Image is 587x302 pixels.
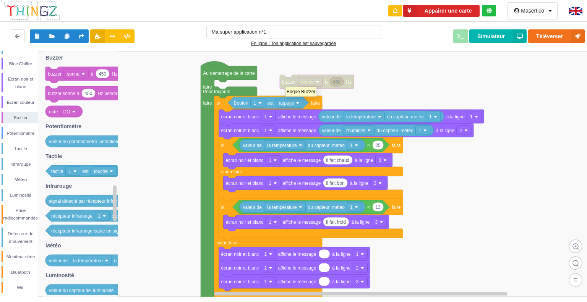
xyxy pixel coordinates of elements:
text: affiche le message [278,114,316,120]
text: affiche le message [278,252,316,257]
text: 1 [350,205,353,210]
text: Au démarrage de la carte [203,71,255,76]
text: météo [401,128,413,133]
text: à la ligne [446,114,465,120]
text: météo [332,205,345,210]
text: écran noir et blanc [221,128,259,133]
text: il fait froid [326,220,346,225]
text: écran noir et blanc [221,114,259,120]
text: écran noir et blanc [221,265,259,271]
text: 450 [333,79,341,85]
text: affiche le message [278,128,316,133]
text: à la ligne [332,252,350,257]
text: écran noir et blanc [221,252,259,257]
button: Appairer une carte [403,5,480,17]
text: affiche le message [278,279,316,284]
text: 1 [269,158,272,163]
text: appuyé [279,100,294,106]
text: sinon faire [221,169,243,174]
img: thingz_logo.png [3,1,61,21]
div: Detecteur de mouvement [3,230,38,245]
div: Masertico [521,8,544,13]
text: touché [94,169,108,174]
text: Hz pendant [98,91,122,96]
text: faire [311,100,320,106]
button: Simulateur [469,29,527,43]
text: Tactile [45,153,62,159]
text: 1 [264,128,267,133]
text: 1 [350,143,353,148]
text: récepteur infrarouge capte un signal [51,228,125,234]
text: 3 [379,158,381,163]
text: Buzzer [45,55,63,61]
div: Moniteur série [3,253,38,260]
text: il fait bon [326,181,345,186]
text: potentiomètre [99,139,128,144]
text: 1 [264,114,267,120]
text: 1 [264,265,267,271]
text: Bouton [234,100,248,106]
text: 1 [429,114,432,120]
text: signal détecté par récepteur infrarouge [49,199,128,204]
div: Brique Buzzer [287,88,315,95]
text: du capteur [377,128,399,133]
text: 1 [264,252,267,257]
text: valeur du capteur de [49,288,91,293]
text: 3 [356,279,359,284]
text: à la ligne [332,265,350,271]
text: à la ligne [355,158,373,163]
div: Buzzer [3,114,38,121]
text: capte un signal [112,213,143,219]
text: 3 [375,220,378,225]
img: gb.png [569,7,582,15]
text: affiche le message [282,220,321,225]
text: écran noir et blanc [226,181,264,186]
text: 2 [356,265,359,271]
div: Potentiomètre [3,129,38,137]
text: il fait chaud [326,158,350,163]
text: écran noir et blanc [226,158,264,163]
text: valeur de [243,143,262,148]
text: valeur de [322,128,341,133]
text: sinon faire [217,240,238,245]
text: à la ligne [436,128,454,133]
text: 13 [375,205,381,210]
button: Téléverser [528,29,585,43]
text: buzzer sonne à [48,91,79,96]
text: tactile [51,169,63,174]
text: 1 [98,213,101,219]
text: valeur de [322,114,341,120]
text: récepteur infrarouge [51,213,92,219]
text: DO [63,109,70,115]
text: Infrarouge [45,183,72,189]
text: l'humidité [346,128,366,133]
div: Ecran noir et blanc [3,75,38,90]
text: valeur de [49,258,68,263]
text: faire [203,100,212,106]
text: < [367,205,370,210]
text: 1 [470,114,473,120]
text: écran noir et blanc [226,220,264,225]
text: si [217,100,220,106]
text: la température [267,205,297,210]
div: Tactile [3,145,38,152]
text: faire [392,205,401,210]
div: Prise radiocommandée [3,207,38,222]
div: Infrarouge [3,160,38,168]
text: note [49,109,58,115]
div: En ligne : Ton application est sauvegardée [206,40,381,47]
text: affiche le message [278,265,316,271]
div: Tu es connecté au serveur de création de Thingz [482,5,496,16]
text: sonne [301,79,314,85]
text: sonne [67,71,79,77]
text: 1 [269,181,272,186]
text: à [325,79,328,85]
text: affiche le message [282,158,321,163]
text: du capteur [308,205,330,210]
text: 450 [84,91,92,96]
text: à [91,71,93,77]
text: buzzer [48,71,62,77]
div: Luminosité [3,191,38,199]
text: est [83,169,89,174]
text: 1 [254,100,256,106]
